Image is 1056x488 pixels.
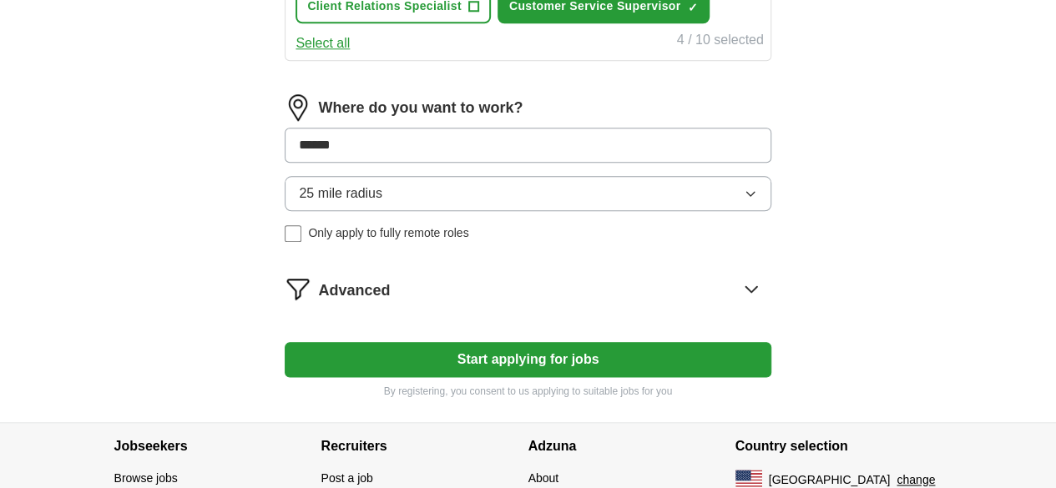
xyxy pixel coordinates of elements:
[296,33,350,53] button: Select all
[285,384,771,399] p: By registering, you consent to us applying to suitable jobs for you
[528,471,559,485] a: About
[285,342,771,377] button: Start applying for jobs
[285,94,311,121] img: location.png
[285,275,311,302] img: filter
[677,30,764,53] div: 4 / 10 selected
[285,225,301,242] input: Only apply to fully remote roles
[285,176,771,211] button: 25 mile radius
[299,184,382,204] span: 25 mile radius
[735,423,942,470] h4: Country selection
[318,279,390,302] span: Advanced
[687,1,697,14] span: ✓
[114,471,178,485] a: Browse jobs
[318,97,523,119] label: Where do you want to work?
[321,471,373,485] a: Post a job
[308,224,468,242] span: Only apply to fully remote roles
